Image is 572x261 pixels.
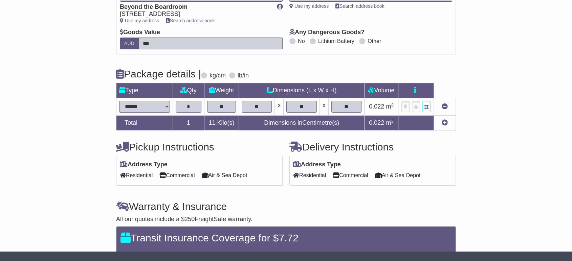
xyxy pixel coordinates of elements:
label: Other [368,38,381,44]
label: Address Type [120,161,168,168]
h4: Package details | [116,68,201,79]
span: 0.022 [369,119,384,126]
div: [STREET_ADDRESS] [120,10,270,18]
h4: Pickup Instructions [116,141,283,152]
label: lb/in [238,72,249,79]
a: Remove this item [442,103,448,110]
td: Total [116,116,173,130]
span: m [386,119,394,126]
label: Lithium Battery [318,38,354,44]
td: x [320,98,328,116]
sup: 3 [391,102,394,108]
td: x [275,98,284,116]
span: 7.72 [279,232,298,243]
a: Use my address [289,3,329,9]
span: Residential [120,170,153,181]
a: Search address book [166,18,215,23]
label: kg/cm [210,72,226,79]
span: Residential [293,170,326,181]
h4: Warranty & Insurance [116,201,456,212]
span: 250 [184,216,195,222]
span: 0.022 [369,103,384,110]
label: Any Dangerous Goods? [289,29,365,36]
label: AUD [120,38,139,49]
td: Type [116,83,173,98]
a: Add new item [442,119,448,126]
td: Weight [204,83,239,98]
span: Air & Sea Depot [375,170,421,181]
h4: Transit Insurance Coverage for $ [120,232,452,243]
td: Dimensions in Centimetre(s) [239,116,365,130]
a: Search address book [335,3,384,9]
label: Goods Value [120,29,160,36]
td: Dimensions (L x W x H) [239,83,365,98]
span: 11 [208,119,215,126]
a: Use my address [120,18,159,23]
label: No [298,38,305,44]
div: Beyond the Boardroom [120,3,270,11]
td: 1 [173,116,204,130]
span: m [386,103,394,110]
td: Kilo(s) [204,116,239,130]
sup: 3 [391,119,394,124]
span: Commercial [333,170,368,181]
span: Air & Sea Depot [202,170,247,181]
td: Volume [364,83,398,98]
label: Address Type [293,161,341,168]
td: Qty [173,83,204,98]
div: All our quotes include a $ FreightSafe warranty. [116,216,456,223]
span: Commercial [159,170,195,181]
h4: Delivery Instructions [289,141,456,152]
